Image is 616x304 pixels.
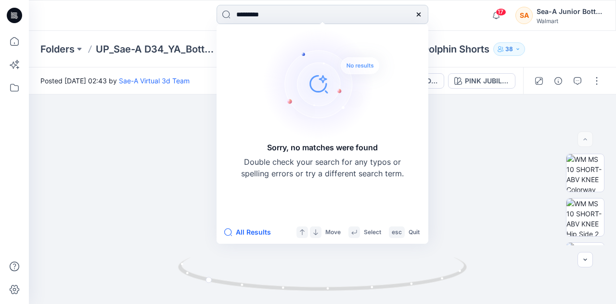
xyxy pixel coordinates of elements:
[383,42,489,56] p: 162993_Dolphin Shorts
[465,76,509,86] div: PINK JUBILEE
[493,42,525,56] button: 38
[325,227,341,238] p: Move
[392,227,402,238] p: esc
[224,226,277,238] button: All Results
[263,26,398,142] img: Sorry, no matches were found
[551,73,566,89] button: Details
[505,44,513,54] p: 38
[40,42,75,56] a: Folders
[448,73,515,89] button: PINK JUBILEE
[119,77,190,85] a: Sae-A Virtual 3d Team
[40,76,190,86] span: Posted [DATE] 02:43 by
[241,156,404,179] p: Double check your search for any typos or spelling errors or try a different search term.
[515,7,533,24] div: SA
[409,227,420,238] p: Quit
[364,227,381,238] p: Select
[496,8,506,16] span: 17
[566,243,604,280] img: WM MS 10 SHORT-ABV KNEE Hip Front wo Avatar
[566,154,604,192] img: WM MS 10 SHORT-ABV KNEE Colorway wo Avatar
[537,6,604,17] div: Sea-A Junior Bottom
[267,142,378,153] h5: Sorry, no matches were found
[537,17,604,25] div: Walmart
[96,42,218,56] a: UP_Sae-A D34_YA_Bottoms
[566,198,604,236] img: WM MS 10 SHORT-ABV KNEE Hip Side 2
